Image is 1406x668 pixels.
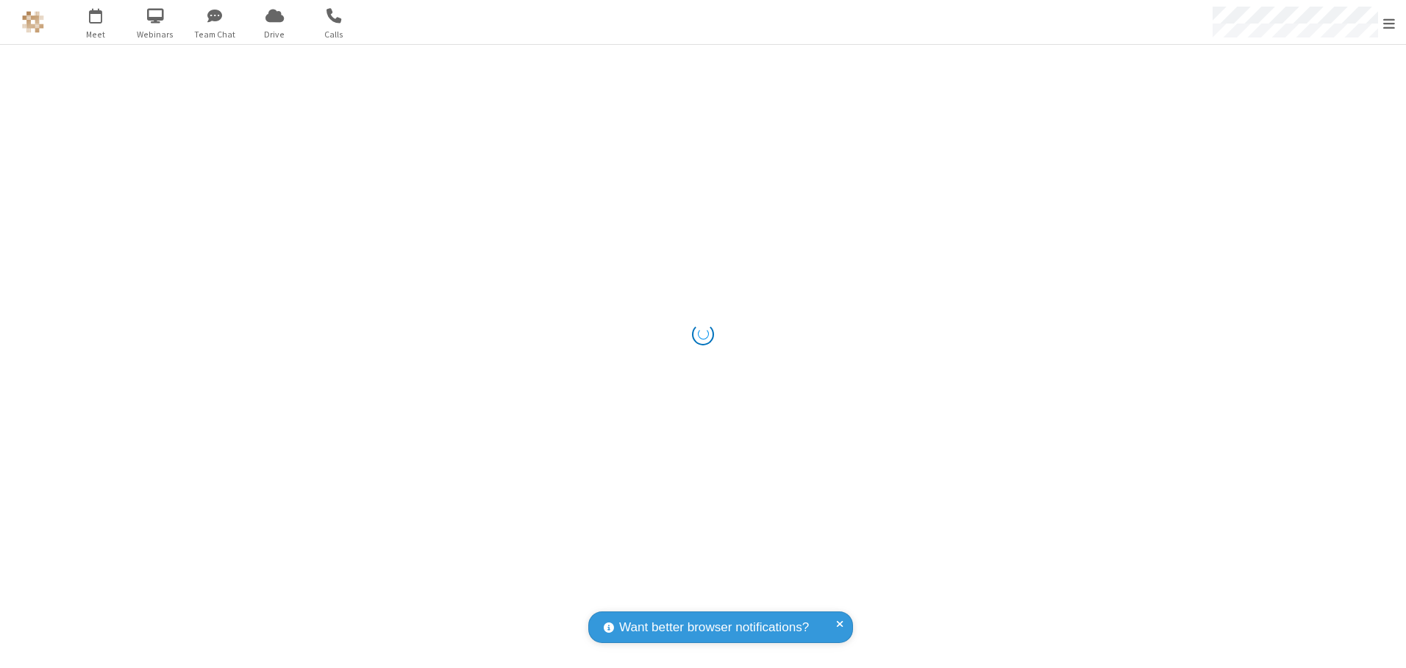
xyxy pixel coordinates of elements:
[22,11,44,33] img: QA Selenium DO NOT DELETE OR CHANGE
[68,28,124,41] span: Meet
[128,28,183,41] span: Webinars
[307,28,362,41] span: Calls
[188,28,243,41] span: Team Chat
[619,618,809,637] span: Want better browser notifications?
[247,28,302,41] span: Drive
